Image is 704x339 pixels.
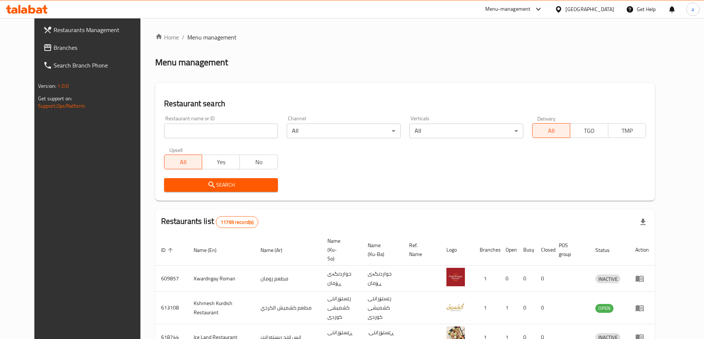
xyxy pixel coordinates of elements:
[532,123,570,138] button: All
[155,292,188,324] td: 613108
[608,123,646,138] button: TMP
[535,234,553,266] th: Closed
[161,216,259,228] h2: Restaurants list
[54,25,146,34] span: Restaurants Management
[187,33,237,42] span: Menu management
[239,155,278,169] button: No
[57,81,69,91] span: 1.0.0
[362,266,403,292] td: خواردنگەی ڕۆمان
[595,275,620,283] span: INACTIVE
[474,234,500,266] th: Branches
[255,266,322,292] td: مطعم رومان
[37,56,152,74] a: Search Branch Phone
[368,241,394,259] span: Name (Ku-Ba)
[485,5,531,14] div: Menu-management
[446,268,465,286] img: Xwardngay Roman
[362,292,403,324] td: رێستۆرانتی کشمیشى كوردى
[164,124,278,138] input: Search for restaurant name or ID..
[634,213,652,231] div: Export file
[322,266,362,292] td: خواردنگەی ڕۆمان
[164,178,278,192] button: Search
[635,304,649,312] div: Menu
[595,304,613,312] span: OPEN
[570,123,608,138] button: TGO
[155,56,228,68] h2: Menu management
[38,81,56,91] span: Version:
[565,5,614,13] div: [GEOGRAPHIC_DATA]
[327,236,353,263] span: Name (Ku-So)
[37,39,152,56] a: Branches
[537,116,556,121] label: Delivery
[500,234,517,266] th: Open
[155,33,179,42] a: Home
[322,292,362,324] td: رێستۆرانتی کشمیشى كوردى
[409,124,523,138] div: All
[38,94,72,103] span: Get support on:
[170,180,272,190] span: Search
[182,33,184,42] li: /
[559,241,581,259] span: POS group
[161,246,175,255] span: ID
[54,43,146,52] span: Branches
[194,246,226,255] span: Name (En)
[255,292,322,324] td: مطعم كشميش الكردي
[500,292,517,324] td: 1
[409,241,432,259] span: Ref. Name
[635,274,649,283] div: Menu
[188,266,255,292] td: Xwardngay Roman
[691,5,694,13] span: a
[164,98,646,109] h2: Restaurant search
[38,101,85,111] a: Support.OpsPlatform
[517,266,535,292] td: 0
[595,246,619,255] span: Status
[155,266,188,292] td: 609857
[261,246,292,255] span: Name (Ar)
[216,219,258,226] span: 11769 record(s)
[202,155,240,169] button: Yes
[474,292,500,324] td: 1
[517,234,535,266] th: Busy
[205,157,237,167] span: Yes
[446,297,465,316] img: Kshmesh Kurdish Restaurant
[155,33,655,42] nav: breadcrumb
[611,125,643,136] span: TMP
[629,234,655,266] th: Action
[573,125,605,136] span: TGO
[167,157,199,167] span: All
[535,125,567,136] span: All
[474,266,500,292] td: 1
[535,266,553,292] td: 0
[37,21,152,39] a: Restaurants Management
[169,147,183,152] label: Upsell
[441,234,474,266] th: Logo
[54,61,146,70] span: Search Branch Phone
[500,266,517,292] td: 0
[164,155,202,169] button: All
[535,292,553,324] td: 0
[188,292,255,324] td: Kshmesh Kurdish Restaurant
[287,124,401,138] div: All
[216,216,258,228] div: Total records count
[243,157,275,167] span: No
[517,292,535,324] td: 0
